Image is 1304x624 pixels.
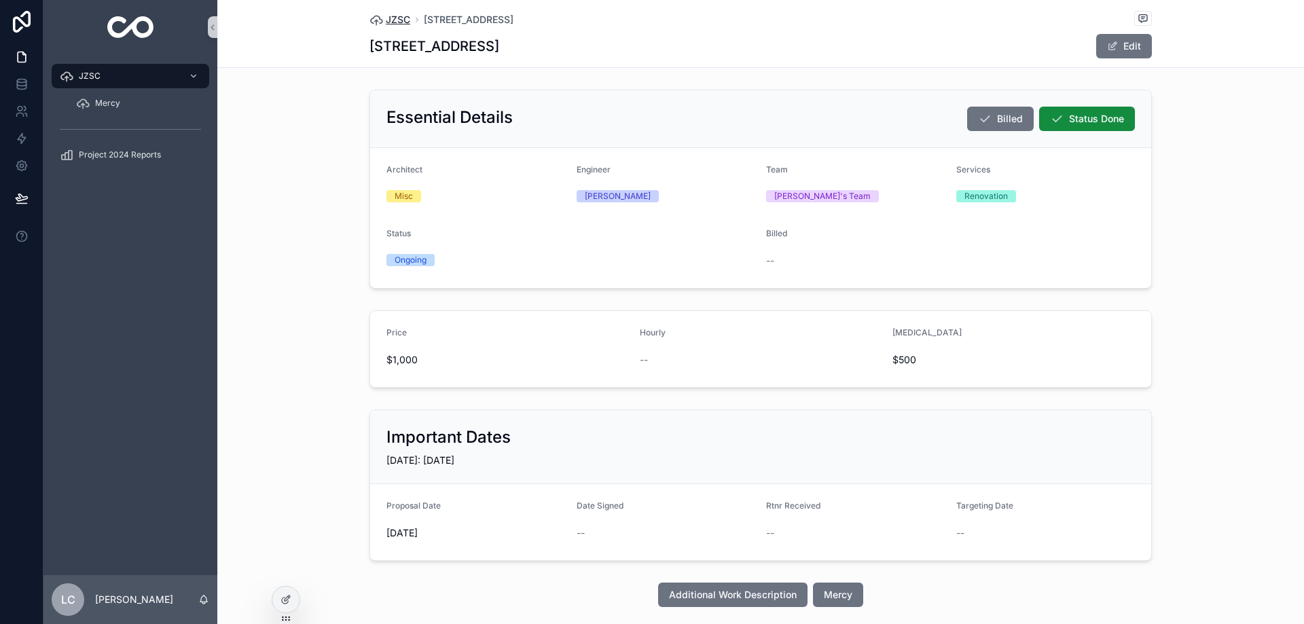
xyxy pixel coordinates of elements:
span: Mercy [824,588,852,602]
span: $500 [892,353,1072,367]
a: JZSC [52,64,209,88]
h1: [STREET_ADDRESS] [369,37,499,56]
span: Billed [766,228,787,238]
span: -- [766,526,774,540]
h2: Essential Details [386,107,513,128]
button: Edit [1096,34,1152,58]
a: Mercy [68,91,209,115]
button: Status Done [1039,107,1135,131]
span: $1,000 [386,353,629,367]
span: Additional Work Description [669,588,797,602]
span: Proposal Date [386,500,441,511]
div: Renovation [964,190,1008,202]
span: Team [766,164,788,175]
span: Engineer [577,164,611,175]
span: Targeting Date [956,500,1013,511]
a: [STREET_ADDRESS] [424,13,513,26]
span: Project 2024 Reports [79,149,161,160]
button: Mercy [813,583,863,607]
span: JZSC [79,71,101,81]
p: [PERSON_NAME] [95,593,173,606]
span: Status [386,228,411,238]
span: Mercy [95,98,120,109]
div: [PERSON_NAME]'s Team [774,190,871,202]
span: -- [766,254,774,268]
h2: Important Dates [386,426,511,448]
span: -- [956,526,964,540]
a: Project 2024 Reports [52,143,209,167]
span: JZSC [386,13,410,26]
span: Billed [997,112,1023,126]
span: [DATE] [386,526,566,540]
a: JZSC [369,13,410,26]
span: Rtnr Received [766,500,820,511]
img: App logo [107,16,154,38]
span: [MEDICAL_DATA] [892,327,962,337]
span: [DATE]: [DATE] [386,454,454,466]
span: LC [61,591,75,608]
div: Ongoing [395,254,427,266]
button: Billed [967,107,1034,131]
span: Architect [386,164,422,175]
span: Date Signed [577,500,623,511]
span: -- [640,353,648,367]
button: Additional Work Description [658,583,808,607]
span: Status Done [1069,112,1124,126]
div: scrollable content [43,54,217,185]
div: Misc [395,190,413,202]
span: Hourly [640,327,666,337]
span: Services [956,164,990,175]
span: Price [386,327,407,337]
span: -- [577,526,585,540]
div: [PERSON_NAME] [585,190,651,202]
